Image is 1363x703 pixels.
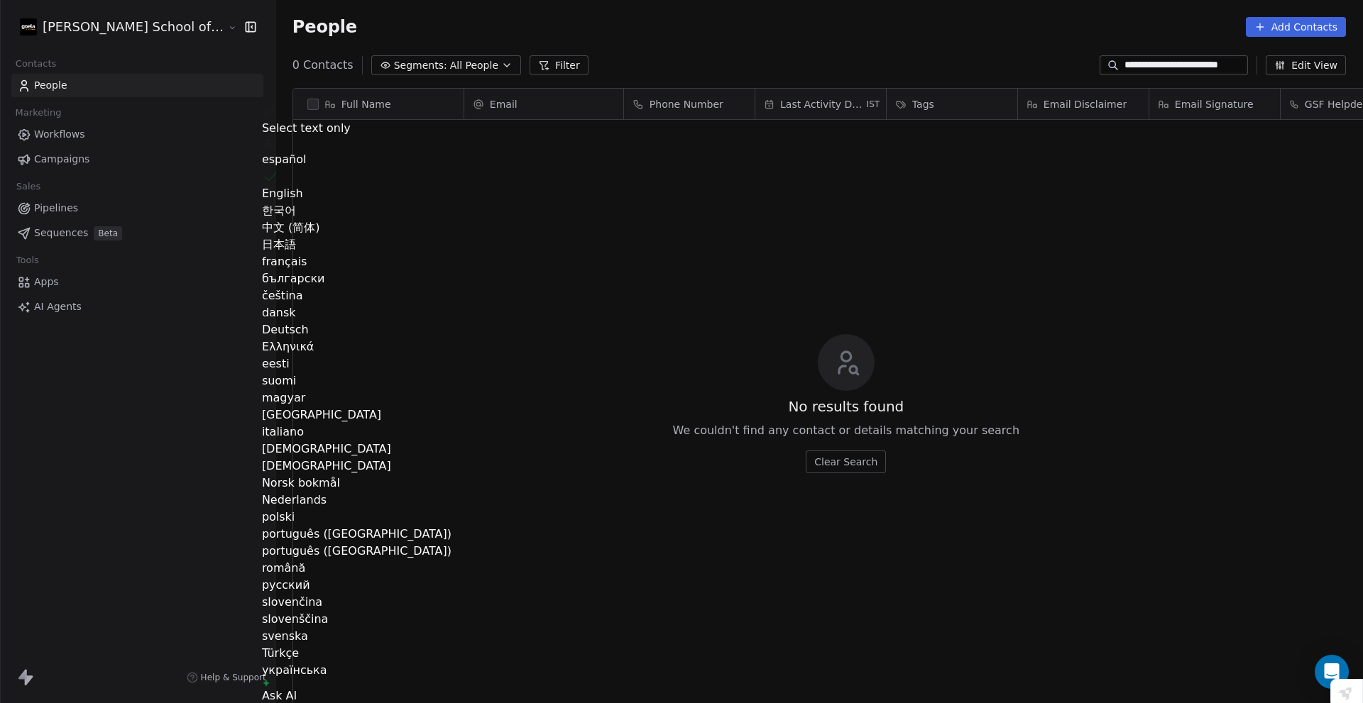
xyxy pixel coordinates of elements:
[262,202,451,219] div: 한국어
[262,662,451,679] div: українська
[262,628,451,645] div: svenska
[262,406,451,424] div: [GEOGRAPHIC_DATA]
[34,127,85,142] span: Workflows
[262,509,451,526] div: polski
[1175,97,1254,111] span: Email Signature
[262,372,451,389] div: suomi
[34,152,89,167] span: Campaigns
[1149,89,1280,119] div: Email Signature
[262,287,451,304] div: čeština
[262,321,451,338] div: Deutsch
[34,201,78,216] span: Pipelines
[262,560,451,577] div: română
[94,226,122,240] span: Beta
[673,422,1019,439] span: We couldn't find any contact or details matching your search
[262,611,451,628] div: slovenščina
[293,120,464,673] div: grid
[912,97,934,111] span: Tags
[887,89,1017,119] div: Tags
[262,185,451,202] div: English
[1018,89,1149,119] div: Email Disclaimer
[490,97,518,111] span: Email
[11,123,263,146] a: Workflows
[34,275,59,289] span: Apps
[262,389,451,406] div: magyar
[1044,97,1127,111] span: Email Disclaimer
[394,58,447,73] span: Segments:
[262,120,451,137] div: Select text only
[20,18,37,35] img: Zeeshan%20Neck%20Print%20Dark.png
[262,424,451,441] div: italiano
[806,450,886,473] button: Clear Search
[450,58,498,73] span: All People
[9,53,62,74] span: Contacts
[650,97,723,111] span: Phone Number
[262,441,451,458] div: [DEMOGRAPHIC_DATA]
[262,543,451,560] div: português ([GEOGRAPHIC_DATA])
[464,89,623,119] div: Email
[11,196,263,220] a: Pipelines
[292,57,354,74] span: 0 Contacts
[624,89,755,119] div: Phone Number
[262,594,451,611] div: slovenčina
[292,16,357,38] span: People
[9,102,67,123] span: Marketing
[867,99,880,110] span: IST
[1266,55,1346,75] button: Edit View
[187,672,266,683] a: Help & Support
[1246,17,1346,37] button: Add Contacts
[10,250,45,271] span: Tools
[293,89,464,119] div: Full Name
[34,78,67,93] span: People
[262,270,451,287] div: български
[11,270,263,294] a: Apps
[201,672,266,683] span: Help & Support
[262,304,451,321] div: dansk
[755,89,886,119] div: Last Activity DateIST
[530,55,589,75] button: Filter
[11,148,263,171] a: Campaigns
[262,526,451,543] div: português ([GEOGRAPHIC_DATA])
[262,219,451,236] div: 中文 (简体)
[34,226,88,240] span: Sequences
[262,338,451,355] div: Ελληνικά
[1315,655,1349,689] div: Open Intercom Messenger
[11,221,263,245] a: SequencesBeta
[10,176,47,197] span: Sales
[43,18,224,36] span: [PERSON_NAME] School of Finance LLP
[788,397,904,416] span: No results found
[262,645,451,662] div: Türkçe
[341,97,391,111] span: Full Name
[262,253,451,270] div: français
[262,475,451,492] div: Norsk bokmål
[262,458,451,475] div: [DEMOGRAPHIC_DATA]
[17,15,218,39] button: [PERSON_NAME] School of Finance LLP
[262,236,451,253] div: 日本語
[262,577,451,594] div: русский
[11,74,263,97] a: People
[262,151,451,168] div: español
[262,355,451,372] div: eesti
[11,295,263,319] a: AI Agents
[262,492,451,509] div: Nederlands
[780,97,864,111] span: Last Activity Date
[34,299,82,314] span: AI Agents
